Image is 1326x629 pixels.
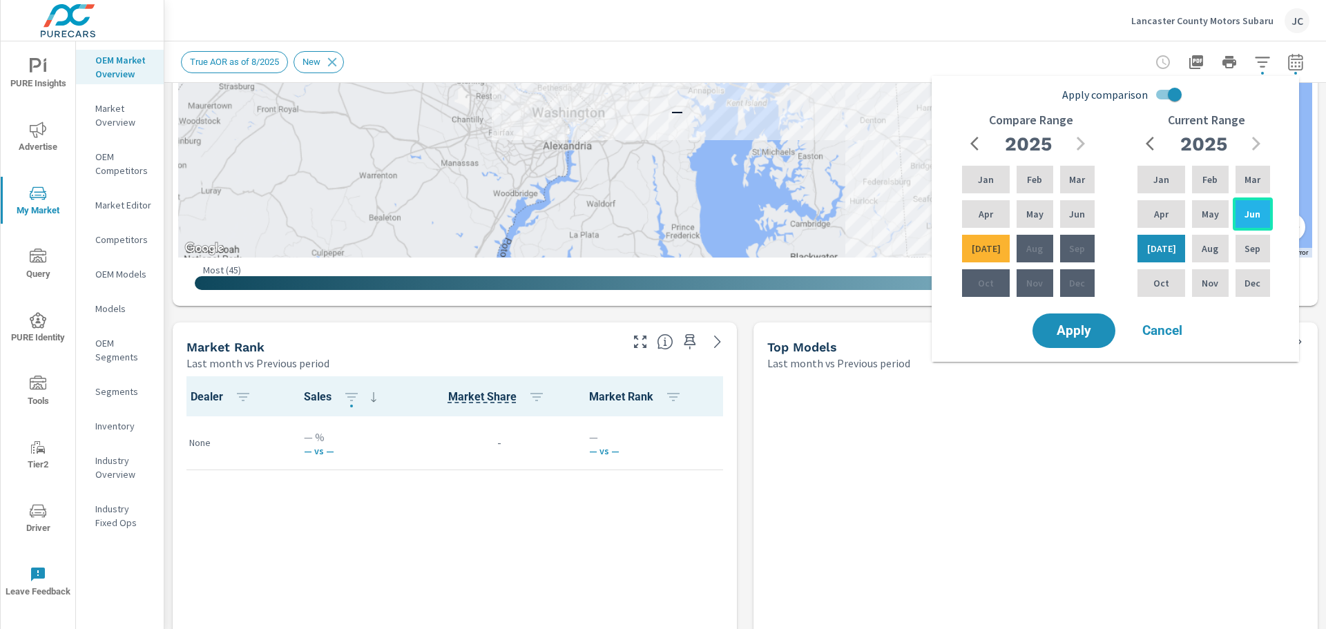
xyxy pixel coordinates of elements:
button: Select Date Range [1282,48,1309,76]
span: PURE Insights [5,58,71,92]
button: Make Fullscreen [629,331,651,353]
p: Oct [978,276,994,290]
p: Last month vs Previous period [186,355,329,371]
div: OEM Models [76,264,164,284]
a: See more details in report [707,331,729,353]
button: Apply Filters [1249,48,1276,76]
span: Cancel [1135,325,1190,337]
p: Jan [978,173,994,186]
button: Print Report [1215,48,1243,76]
div: JC [1285,8,1309,33]
div: New [294,51,344,73]
img: Google [182,240,227,258]
p: Feb [1027,173,1042,186]
p: Aug [1202,242,1218,255]
p: OEM Segments [95,336,153,364]
div: Inventory [76,416,164,436]
h2: 2025 [1180,132,1227,156]
div: Models [76,298,164,319]
div: OEM Segments [76,333,164,367]
h5: Top Models [767,340,837,354]
p: Market Editor [95,198,153,212]
p: None [189,436,282,449]
p: — vs — [589,445,720,456]
span: Market Rank [589,389,687,405]
span: New [294,57,329,67]
div: OEM Market Overview [76,50,164,84]
p: Mar [1069,173,1085,186]
span: My Market [5,185,71,219]
span: Market Share [448,389,550,405]
span: Apply [1046,325,1102,337]
span: PURE Identity [5,312,71,346]
span: Leave Feedback [5,566,71,600]
p: — % [304,429,410,445]
p: Nov [1026,276,1043,290]
p: Apr [1154,207,1169,221]
p: - [497,434,501,451]
p: May [1026,207,1044,221]
p: OEM Models [95,267,153,281]
p: Models [95,302,153,316]
p: Oct [1153,276,1169,290]
p: May [1202,207,1219,221]
p: Industry Overview [95,454,153,481]
p: Mar [1245,173,1260,186]
h6: Compare Range [989,113,1073,127]
p: — [589,429,720,445]
a: Open this area in Google Maps (opens a new window) [182,240,227,258]
p: — vs — [304,445,410,456]
h5: Market Rank [186,340,265,354]
span: Advertise [5,122,71,155]
p: Jun [1245,207,1260,221]
span: Dealer Sales / Total Market Sales. [Market = within dealer PMA (or 60 miles if no PMA is defined)... [448,389,517,405]
div: OEM Competitors [76,146,164,181]
div: Market Overview [76,98,164,133]
p: Aug [1026,242,1043,255]
p: OEM Competitors [95,150,153,177]
p: Feb [1202,173,1218,186]
span: Tier2 [5,439,71,473]
p: Jan [1153,173,1169,186]
p: Lancaster County Motors Subaru [1131,14,1274,27]
span: Apply comparison [1062,86,1148,103]
p: [DATE] [972,242,1001,255]
p: Apr [979,207,993,221]
p: — [671,104,683,120]
button: "Export Report to PDF" [1182,48,1210,76]
span: Driver [5,503,71,536]
span: Tools [5,376,71,409]
div: Industry Overview [76,450,164,485]
span: Query [5,249,71,282]
span: True AOR as of 8/2025 [182,57,287,67]
div: Industry Fixed Ops [76,499,164,533]
h2: 2025 [1005,132,1052,156]
p: Competitors [95,233,153,246]
p: Sep [1245,242,1260,255]
p: Last month vs Previous period [767,355,910,371]
p: Dec [1245,276,1260,290]
p: Most ( 45 ) [203,264,241,276]
p: OEM Market Overview [95,53,153,81]
button: Cancel [1121,313,1204,348]
span: Dealer [191,389,257,405]
span: Sales [304,389,382,405]
span: Market Rank shows you how you rank, in terms of sales, to other dealerships in your market. “Mark... [657,333,673,350]
p: Sep [1069,242,1085,255]
div: Competitors [76,229,164,250]
p: Inventory [95,419,153,433]
p: Nov [1202,276,1218,290]
p: Market Overview [95,101,153,129]
span: Save this to your personalized report [679,331,701,353]
p: [DATE] [1147,242,1176,255]
p: Dec [1069,276,1085,290]
h6: Current Range [1168,113,1245,127]
div: Segments [76,381,164,402]
p: Jun [1069,207,1085,221]
button: Apply [1032,313,1115,348]
p: Industry Fixed Ops [95,502,153,530]
p: Segments [95,385,153,398]
div: nav menu [1,41,75,613]
div: Market Editor [76,195,164,215]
